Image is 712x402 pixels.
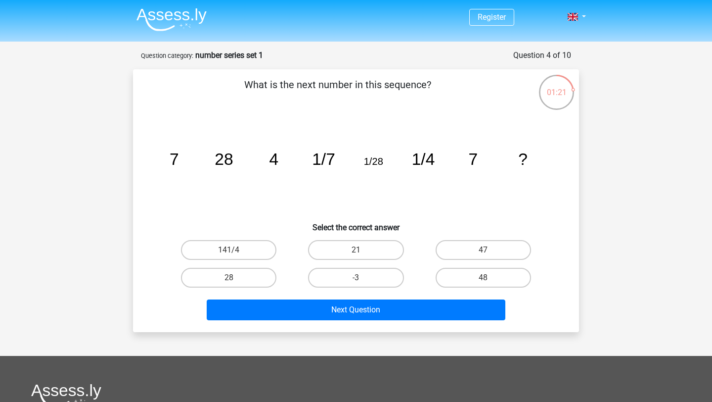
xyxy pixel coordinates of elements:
p: What is the next number in this sequence? [149,77,526,107]
button: Next Question [207,300,506,320]
tspan: 1/4 [412,150,435,168]
tspan: ? [518,150,528,168]
label: 141/4 [181,240,276,260]
tspan: 28 [215,150,233,168]
small: Question category: [141,52,193,59]
a: Register [478,12,506,22]
tspan: 1/7 [312,150,335,168]
div: Question 4 of 10 [513,50,571,61]
img: Assessly [136,8,207,31]
label: 28 [181,268,276,288]
label: 47 [436,240,531,260]
tspan: 4 [269,150,278,168]
label: 21 [308,240,403,260]
tspan: 7 [170,150,179,168]
strong: number series set 1 [195,50,263,60]
h6: Select the correct answer [149,215,563,232]
tspan: 7 [468,150,478,168]
tspan: 1/28 [364,156,383,167]
label: -3 [308,268,403,288]
div: 01:21 [538,74,575,99]
label: 48 [436,268,531,288]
